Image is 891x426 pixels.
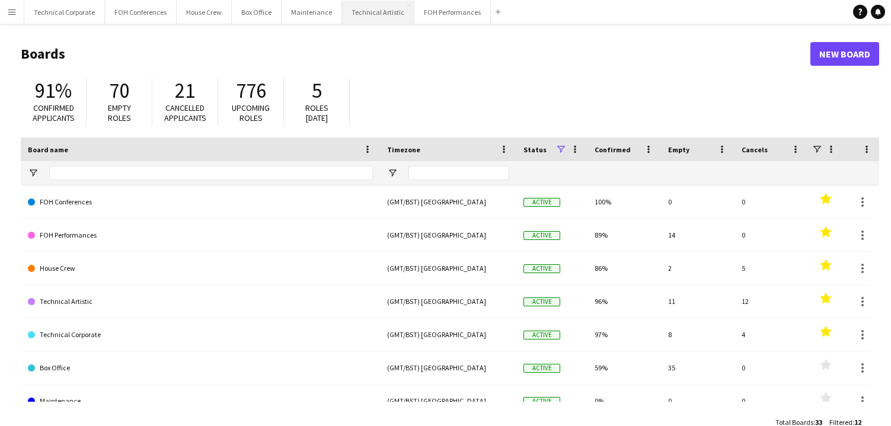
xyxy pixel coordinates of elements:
[810,42,879,66] a: New Board
[587,285,661,318] div: 96%
[661,318,734,351] div: 8
[523,297,560,306] span: Active
[734,351,808,384] div: 0
[28,145,68,154] span: Board name
[523,145,547,154] span: Status
[24,1,105,24] button: Technical Corporate
[380,318,516,351] div: (GMT/BST) [GEOGRAPHIC_DATA]
[523,397,560,406] span: Active
[21,45,810,63] h1: Boards
[109,78,129,104] span: 70
[380,285,516,318] div: (GMT/BST) [GEOGRAPHIC_DATA]
[282,1,342,24] button: Maintenance
[28,285,373,318] a: Technical Artistic
[587,385,661,417] div: 0%
[587,351,661,384] div: 59%
[380,252,516,284] div: (GMT/BST) [GEOGRAPHIC_DATA]
[734,219,808,251] div: 0
[28,219,373,252] a: FOH Performances
[28,351,373,385] a: Box Office
[387,168,398,178] button: Open Filter Menu
[523,198,560,207] span: Active
[734,285,808,318] div: 12
[305,103,328,123] span: Roles [DATE]
[33,103,75,123] span: Confirmed applicants
[661,219,734,251] div: 14
[661,185,734,218] div: 0
[742,145,768,154] span: Cancels
[661,285,734,318] div: 11
[105,1,177,24] button: FOH Conferences
[408,166,509,180] input: Timezone Filter Input
[175,78,195,104] span: 21
[523,231,560,240] span: Active
[734,252,808,284] div: 5
[668,145,689,154] span: Empty
[28,318,373,351] a: Technical Corporate
[661,252,734,284] div: 2
[587,219,661,251] div: 89%
[232,103,270,123] span: Upcoming roles
[523,331,560,339] span: Active
[380,219,516,251] div: (GMT/BST) [GEOGRAPHIC_DATA]
[414,1,491,24] button: FOH Performances
[380,385,516,417] div: (GMT/BST) [GEOGRAPHIC_DATA]
[587,318,661,351] div: 97%
[28,168,39,178] button: Open Filter Menu
[232,1,282,24] button: Box Office
[342,1,414,24] button: Technical Artistic
[49,166,373,180] input: Board name Filter Input
[523,264,560,273] span: Active
[312,78,322,104] span: 5
[28,185,373,219] a: FOH Conferences
[380,351,516,384] div: (GMT/BST) [GEOGRAPHIC_DATA]
[587,252,661,284] div: 86%
[734,385,808,417] div: 0
[380,185,516,218] div: (GMT/BST) [GEOGRAPHIC_DATA]
[661,385,734,417] div: 0
[587,185,661,218] div: 100%
[595,145,631,154] span: Confirmed
[236,78,266,104] span: 776
[523,364,560,373] span: Active
[661,351,734,384] div: 35
[387,145,420,154] span: Timezone
[108,103,131,123] span: Empty roles
[164,103,206,123] span: Cancelled applicants
[734,185,808,218] div: 0
[28,252,373,285] a: House Crew
[35,78,72,104] span: 91%
[177,1,232,24] button: House Crew
[734,318,808,351] div: 4
[28,385,373,418] a: Maintenance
